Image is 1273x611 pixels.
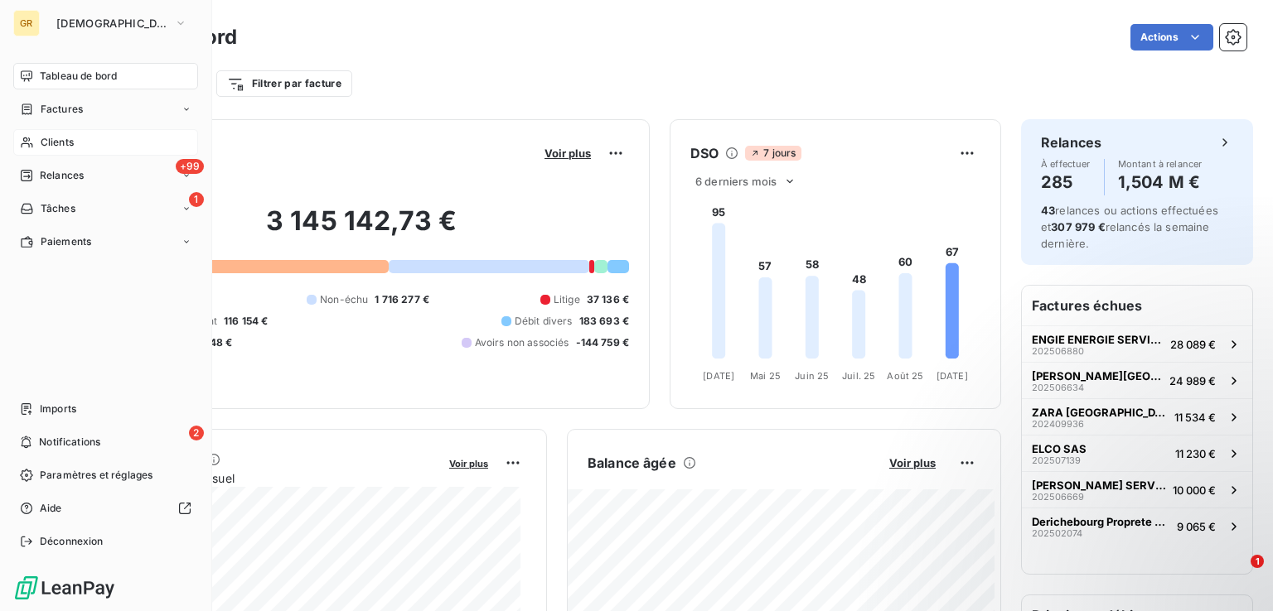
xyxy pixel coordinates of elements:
[1051,220,1105,233] span: 307 979 €
[690,143,719,163] h6: DSO
[884,455,941,470] button: Voir plus
[1032,442,1087,455] span: ELCO SAS
[41,102,83,117] span: Factures
[540,146,596,161] button: Voir plus
[94,204,629,254] h2: 3 145 142,73 €
[545,147,591,160] span: Voir plus
[1251,555,1264,568] span: 1
[1041,204,1218,250] span: relances ou actions effectuées et relancés la semaine dernière.
[1022,435,1252,471] button: ELCO SAS20250713911 230 €
[1032,406,1168,419] span: ZARA [GEOGRAPHIC_DATA]
[176,159,204,174] span: +99
[40,468,152,483] span: Paramètres et réglages
[795,370,829,382] tspan: Juin 25
[444,455,493,470] button: Voir plus
[56,17,167,30] span: [DEMOGRAPHIC_DATA]
[1032,333,1164,346] span: ENGIE ENERGIE SERVICES
[13,495,198,522] a: Aide
[1022,286,1252,325] h6: Factures échues
[475,335,569,350] span: Avoirs non associés
[889,456,936,469] span: Voir plus
[1032,419,1084,429] span: 202409936
[588,453,676,473] h6: Balance âgée
[1175,447,1216,460] span: 11 230 €
[842,370,875,382] tspan: Juil. 25
[1032,382,1084,392] span: 202506634
[1041,159,1091,169] span: À effectuer
[1174,411,1216,424] span: 11 534 €
[40,501,62,516] span: Aide
[40,402,76,416] span: Imports
[320,292,368,307] span: Non-échu
[189,192,204,207] span: 1
[41,201,75,216] span: Tâches
[40,168,84,183] span: Relances
[41,234,91,249] span: Paiements
[40,69,117,84] span: Tableau de bord
[587,292,629,307] span: 37 136 €
[1118,159,1203,169] span: Montant à relancer
[576,335,630,350] span: -144 759 €
[1170,338,1216,351] span: 28 089 €
[554,292,580,307] span: Litige
[1022,325,1252,362] button: ENGIE ENERGIE SERVICES20250688028 089 €
[695,175,777,188] span: 6 derniers mois
[887,370,923,382] tspan: Août 25
[1118,169,1203,195] h4: 1,504 M €
[39,435,100,450] span: Notifications
[1032,346,1084,356] span: 202506880
[1041,204,1055,217] span: 43
[1022,398,1252,435] button: ZARA [GEOGRAPHIC_DATA]20240993611 534 €
[13,575,116,601] img: Logo LeanPay
[1032,369,1163,382] span: [PERSON_NAME][GEOGRAPHIC_DATA]
[216,70,352,97] button: Filtrer par facture
[375,292,429,307] span: 1 716 277 €
[515,314,573,329] span: Débit divers
[1217,555,1256,594] iframe: Intercom live chat
[1130,24,1213,51] button: Actions
[703,370,734,382] tspan: [DATE]
[1041,132,1101,152] h6: Relances
[449,458,488,469] span: Voir plus
[1022,362,1252,398] button: [PERSON_NAME][GEOGRAPHIC_DATA]20250663424 989 €
[189,426,204,440] span: 2
[941,450,1273,566] iframe: Intercom notifications message
[1169,374,1216,387] span: 24 989 €
[745,146,801,161] span: 7 jours
[579,314,629,329] span: 183 693 €
[224,314,268,329] span: 116 154 €
[41,135,74,150] span: Clients
[40,534,104,549] span: Déconnexion
[94,469,438,487] span: Chiffre d'affaires mensuel
[13,10,40,36] div: GR
[1041,169,1091,195] h4: 285
[937,370,968,382] tspan: [DATE]
[750,370,781,382] tspan: Mai 25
